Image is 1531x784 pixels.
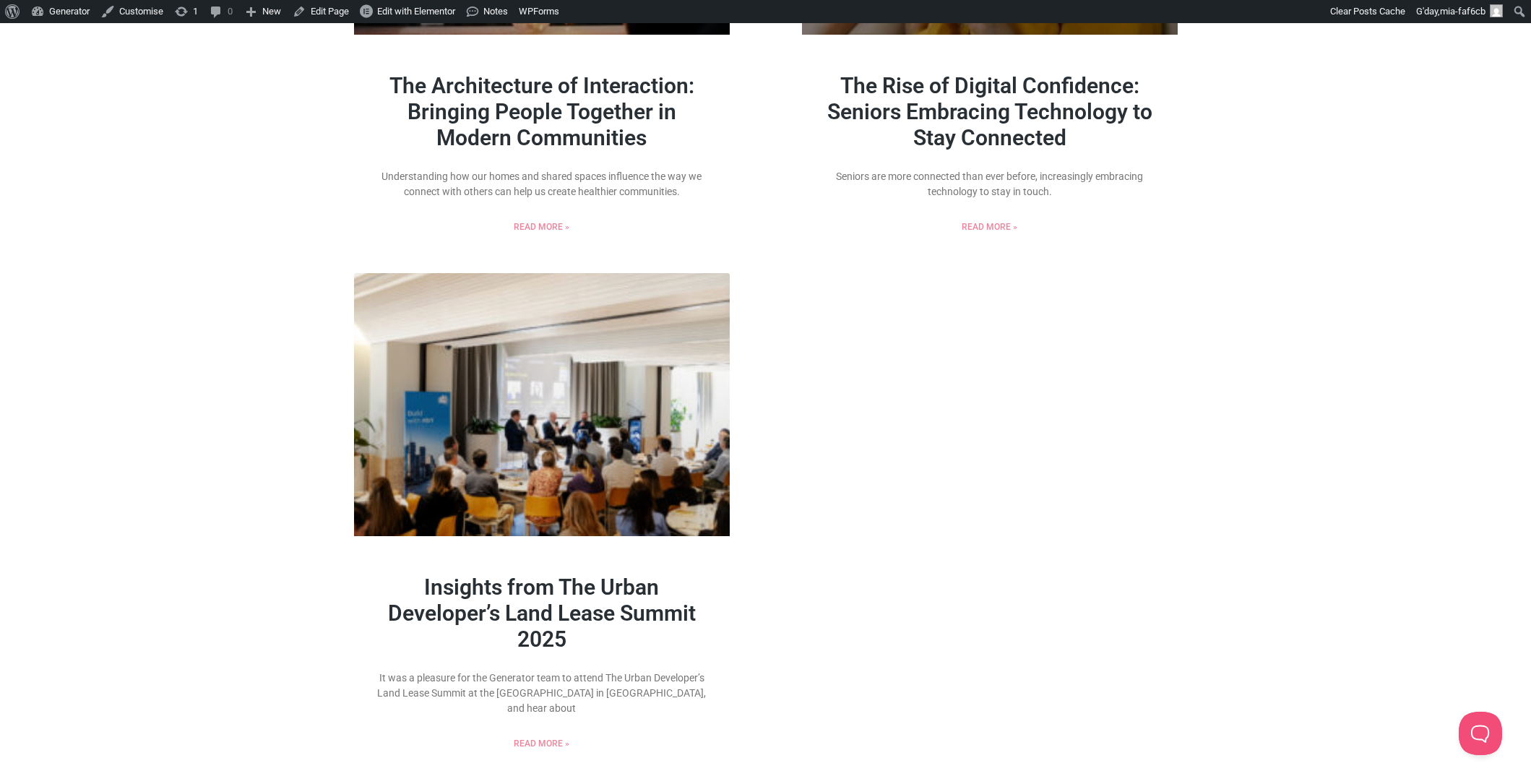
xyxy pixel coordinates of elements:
[377,6,455,17] span: Edit with Elementor
[1440,6,1485,17] span: mia-faf6cb
[514,737,569,750] a: Read more about Insights from The Urban Developer’s Land Lease Summit 2025
[376,169,708,199] p: Understanding how our homes and shared spaces influence the way we connect with others can help u...
[389,73,694,150] a: The Architecture of Interaction: Bringing People Together in Modern Communities
[827,73,1152,150] a: The Rise of Digital Confidence: Seniors Embracing Technology to Stay Connected
[962,220,1017,233] a: Read more about The Rise of Digital Confidence: Seniors Embracing Technology to Stay Connected
[1459,712,1502,755] iframe: Toggle Customer Support
[376,671,708,716] p: It was a pleasure for the Generator team to attend The Urban Developer’s Land Lease Summit at the...
[388,574,696,652] a: Insights from The Urban Developer’s Land Lease Summit 2025
[824,169,1156,199] p: Seniors are more connected than ever before, increasingly embracing technology to stay in touch.
[514,220,569,233] a: Read more about The Architecture of Interaction: Bringing People Together in Modern Communities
